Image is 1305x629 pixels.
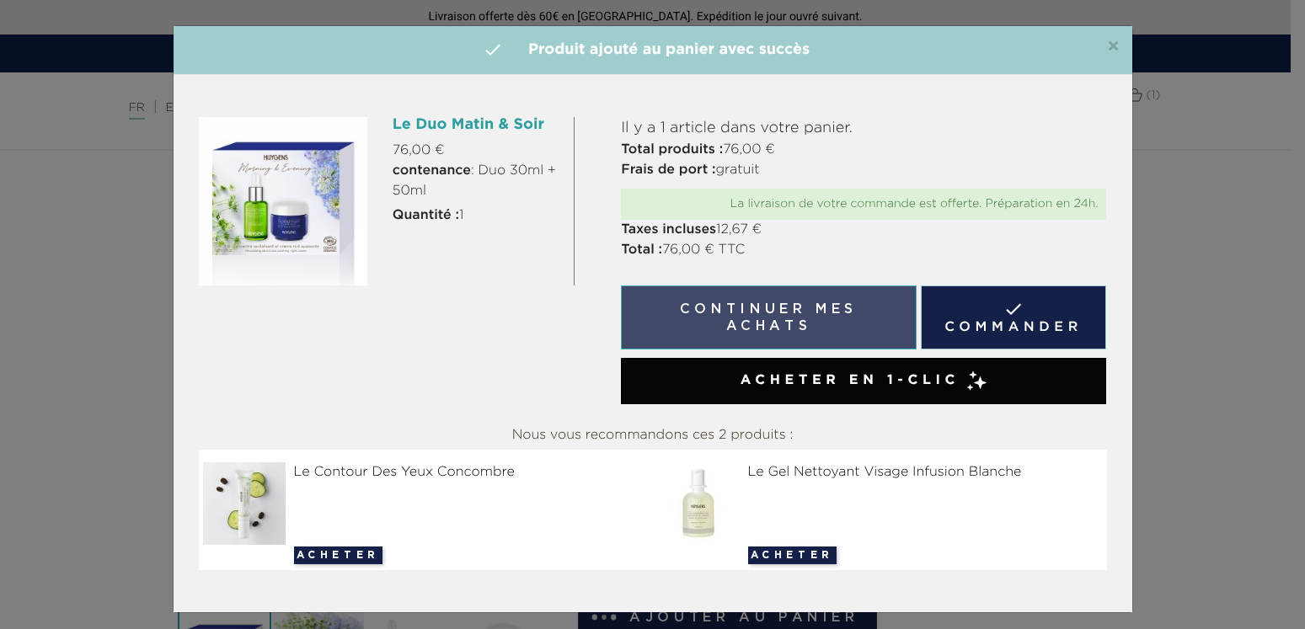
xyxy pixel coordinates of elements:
img: Le Contour Des Yeux Concombre [203,462,292,545]
button: Continuer mes achats [621,285,916,349]
strong: Total produits : [621,143,723,157]
p: gratuit [621,160,1106,180]
button: Acheter [294,546,382,564]
strong: contenance [393,164,471,178]
div: Le Gel Nettoyant Visage Infusion Blanche [657,462,1103,482]
strong: Frais de port : [621,163,715,177]
button: Close [1107,37,1120,57]
a: Commander [921,285,1107,349]
p: 76,00 € TTC [621,240,1106,260]
strong: Total : [621,243,662,257]
div: Le Contour Des Yeux Concombre [203,462,649,482]
h4: Produit ajouté au panier avec succès [186,39,1120,61]
div: La livraison de votre commande est offerte. Préparation en 24h. [629,197,1098,211]
button: Acheter [748,546,837,564]
div: Nous vous recommandons ces 2 produits : [199,421,1107,450]
strong: Taxes incluses [621,223,716,237]
p: Il y a 1 article dans votre panier. [621,117,1106,140]
span: × [1107,37,1120,57]
strong: Quantité : [393,209,459,222]
p: 76,00 € [621,140,1106,160]
p: 1 [393,205,561,226]
img: Le Gel Nettoyant Visage Infusion Blanche [657,462,746,545]
h6: Le Duo Matin & Soir [393,117,561,134]
p: 76,00 € [393,141,561,161]
p: 12,67 € [621,220,1106,240]
span: : Duo 30ml + 50ml [393,161,561,201]
i:  [483,40,503,60]
img: Le Duo Matin & Soir [199,117,367,285]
